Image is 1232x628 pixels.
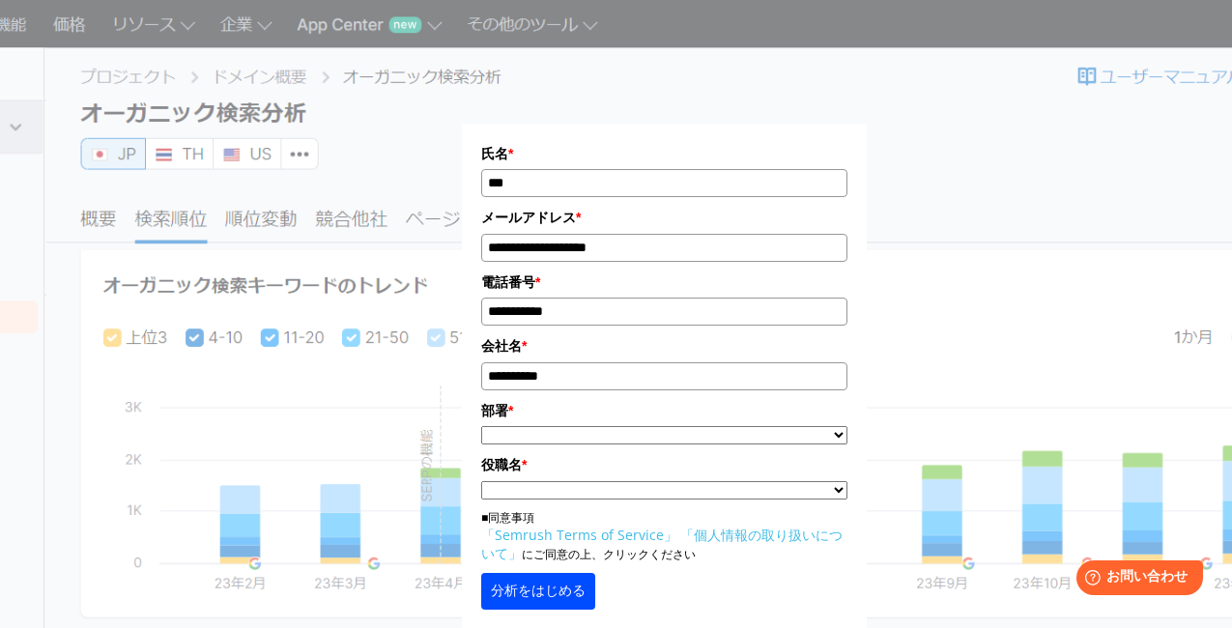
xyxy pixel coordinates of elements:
[1060,553,1211,607] iframe: Help widget launcher
[481,400,847,421] label: 部署
[481,143,847,164] label: 氏名
[481,573,595,610] button: 分析をはじめる
[481,509,847,563] p: ■同意事項 にご同意の上、クリックください
[481,454,847,475] label: 役職名
[481,526,677,544] a: 「Semrush Terms of Service」
[481,526,843,562] a: 「個人情報の取り扱いについて」
[481,207,847,228] label: メールアドレス
[481,271,847,293] label: 電話番号
[481,335,847,357] label: 会社名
